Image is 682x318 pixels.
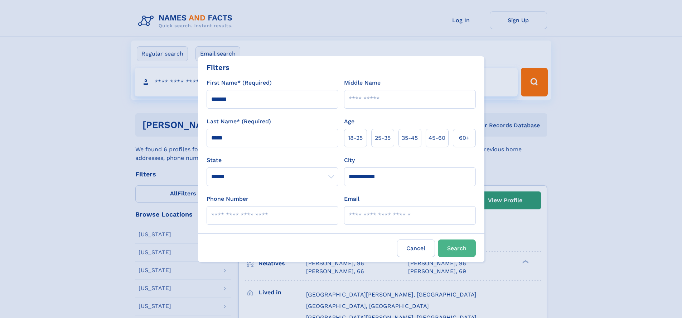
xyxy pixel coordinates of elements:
span: 35‑45 [402,134,418,142]
label: First Name* (Required) [207,79,272,87]
button: Search [438,239,476,257]
label: Age [344,117,354,126]
label: Middle Name [344,79,381,87]
span: 45‑60 [429,134,445,142]
label: Cancel [397,239,435,257]
label: Last Name* (Required) [207,117,271,126]
span: 18‑25 [348,134,363,142]
label: Phone Number [207,195,248,203]
div: Filters [207,62,229,73]
label: State [207,156,338,165]
label: Email [344,195,359,203]
span: 60+ [459,134,470,142]
span: 25‑35 [375,134,391,142]
label: City [344,156,355,165]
